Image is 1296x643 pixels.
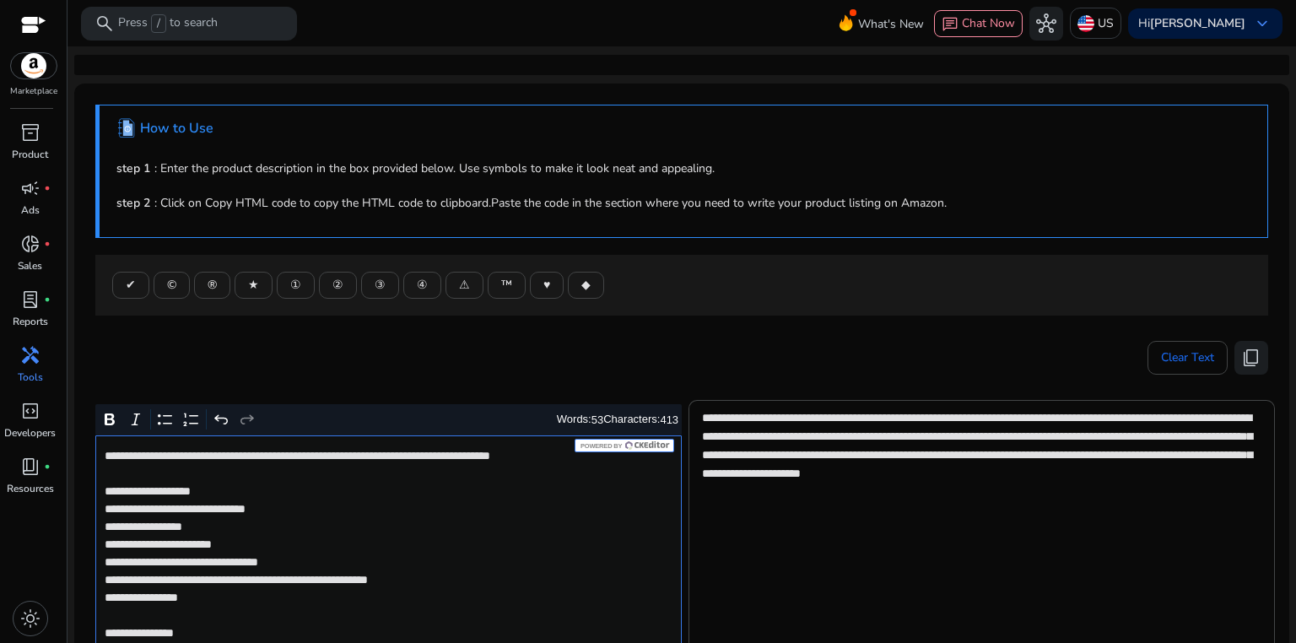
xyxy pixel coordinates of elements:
p: Tools [18,370,43,385]
button: ① [277,272,315,299]
span: fiber_manual_record [44,240,51,247]
span: Powered by [579,442,622,450]
label: 53 [591,413,603,426]
button: ③ [361,272,399,299]
span: ™ [501,276,512,294]
img: amazon.svg [11,53,57,78]
b: step 2 [116,195,150,211]
span: ⚠ [459,276,470,294]
span: search [94,14,115,34]
span: ® [208,276,217,294]
button: chatChat Now [934,10,1023,37]
p: Sales [18,258,42,273]
p: Developers [4,425,56,440]
span: ③ [375,276,386,294]
span: Clear Text [1161,341,1214,375]
button: ® [194,272,230,299]
span: content_copy [1241,348,1261,368]
span: What's New [858,9,924,39]
span: handyman [20,345,40,365]
p: Ads [21,203,40,218]
button: content_copy [1234,341,1268,375]
span: keyboard_arrow_down [1252,14,1272,34]
span: lab_profile [20,289,40,310]
span: ① [290,276,301,294]
button: ④ [403,272,441,299]
button: ◆ [568,272,604,299]
p: Product [12,147,48,162]
p: US [1098,8,1114,38]
span: fiber_manual_record [44,185,51,192]
b: step 1 [116,160,150,176]
button: hub [1029,7,1063,41]
b: [PERSON_NAME] [1150,15,1245,31]
span: ② [332,276,343,294]
h4: How to Use [140,121,213,137]
p: : Enter the product description in the box provided below. Use symbols to make it look neat and a... [116,159,1250,177]
span: inventory_2 [20,122,40,143]
p: Reports [13,314,48,329]
button: ⚠ [445,272,483,299]
span: hub [1036,14,1056,34]
p: : Click on Copy HTML code to copy the HTML code to clipboard.Paste the code in the section where ... [116,194,1250,212]
button: © [154,272,190,299]
p: Resources [7,481,54,496]
span: fiber_manual_record [44,463,51,470]
span: donut_small [20,234,40,254]
div: Editor toolbar [95,404,682,436]
span: / [151,14,166,33]
button: Clear Text [1147,341,1228,375]
button: ♥ [530,272,564,299]
span: fiber_manual_record [44,296,51,303]
span: Chat Now [962,15,1015,31]
img: us.svg [1077,15,1094,32]
p: Press to search [118,14,218,33]
button: ★ [235,272,273,299]
button: ✔ [112,272,149,299]
span: © [167,276,176,294]
p: Marketplace [10,85,57,98]
span: ✔ [126,276,136,294]
span: ④ [417,276,428,294]
span: chat [942,16,958,33]
span: light_mode [20,608,40,629]
span: code_blocks [20,401,40,421]
p: Hi [1138,18,1245,30]
div: Words: Characters: [557,409,678,430]
span: campaign [20,178,40,198]
label: 413 [660,413,678,426]
span: ♥ [543,276,550,294]
span: book_4 [20,457,40,477]
span: ★ [248,276,259,294]
button: ™ [488,272,526,299]
button: ② [319,272,357,299]
span: ◆ [581,276,591,294]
